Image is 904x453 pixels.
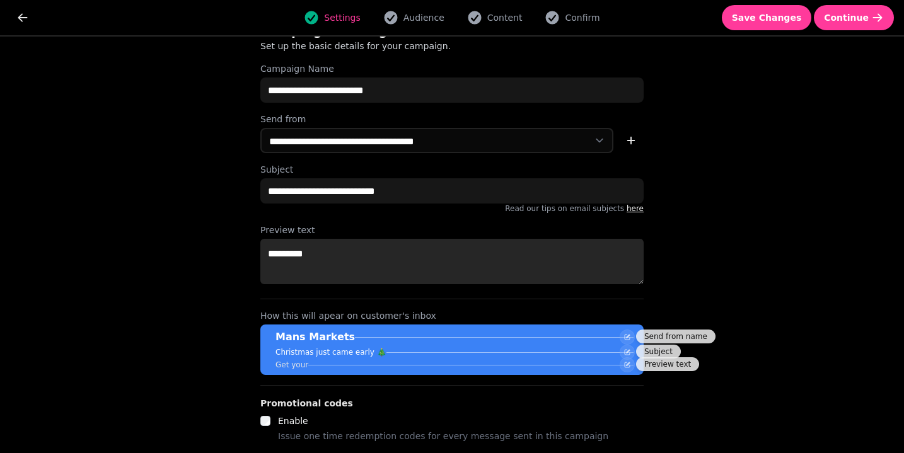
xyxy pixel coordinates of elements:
p: Set up the basic details for your campaign. [260,40,583,52]
a: here [627,204,644,213]
div: Subject [636,345,681,358]
label: Enable [278,416,308,426]
label: Campaign Name [260,62,644,75]
span: Save Changes [732,13,802,22]
label: How this will apear on customer's inbox [260,309,644,322]
p: Mans Markets [275,330,355,345]
span: Content [487,11,523,24]
p: Get your [275,360,308,370]
button: Continue [814,5,894,30]
legend: Promotional codes [260,396,353,411]
div: Preview text [636,357,699,371]
button: go back [10,5,35,30]
p: Read our tips on email subjects [260,204,644,214]
span: Audience [403,11,444,24]
label: Preview text [260,224,644,236]
button: Save Changes [722,5,812,30]
span: Continue [824,13,869,22]
span: Settings [324,11,360,24]
span: Confirm [565,11,600,24]
p: Issue one time redemption codes for every message sent in this campaign [278,428,608,444]
label: Send from [260,113,644,125]
div: Send from name [636,330,716,343]
p: Christmas just came early 🎄 [275,347,386,357]
label: Subject [260,163,644,176]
